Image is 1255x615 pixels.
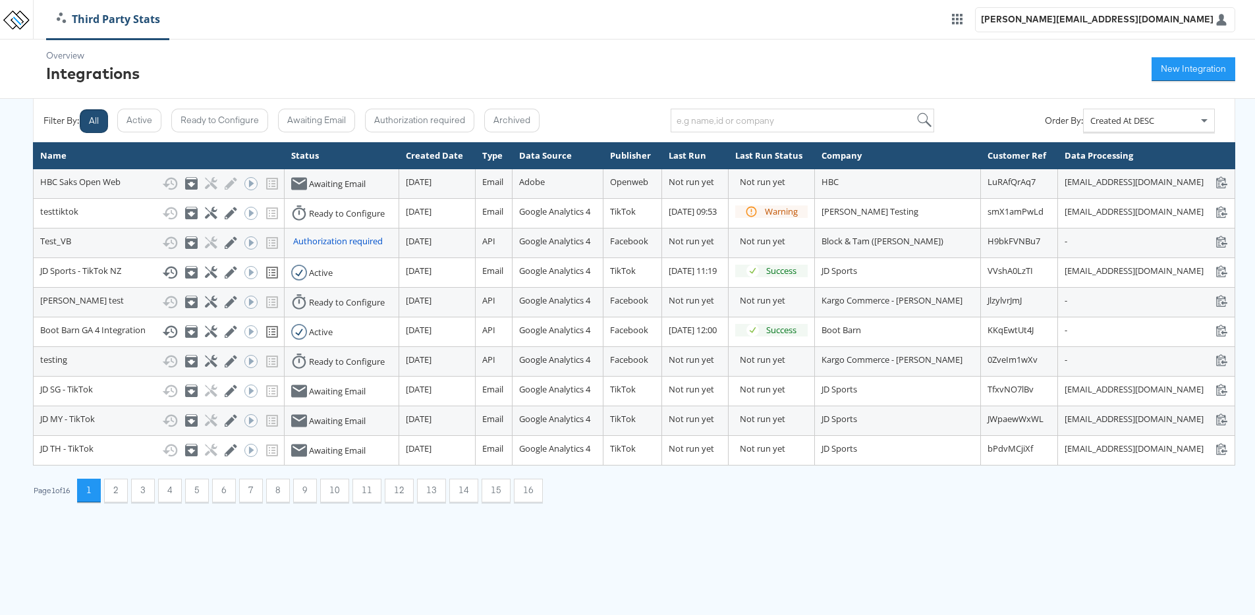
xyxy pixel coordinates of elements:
button: Awaiting Email [278,109,355,132]
th: Company [815,143,980,169]
th: Type [475,143,513,169]
button: Active [117,109,161,132]
span: [DATE] [406,413,432,425]
span: JD Sports [822,442,857,454]
button: 12 [385,479,414,502]
div: [EMAIL_ADDRESS][DOMAIN_NAME] [1065,205,1228,218]
button: 6 [212,479,236,502]
span: API [482,324,495,336]
div: Ready to Configure [309,207,385,220]
span: TikTok [610,265,636,277]
span: Email [482,176,503,188]
div: Success [766,265,796,277]
span: Not run yet [669,176,714,188]
div: testing [40,354,277,369]
button: 11 [352,479,381,502]
a: Third Party Stats [47,12,170,27]
div: Integrations [46,62,140,84]
span: Not run yet [669,354,714,365]
span: Email [482,383,503,395]
button: Ready to Configure [171,109,268,132]
div: HBC Saks Open Web [40,176,277,192]
div: Ready to Configure [309,356,385,368]
span: Adobe [519,176,545,188]
span: VVshA0LzTI [988,265,1033,277]
span: Boot Barn [822,324,861,336]
span: TikTok [610,442,636,454]
span: API [482,294,495,306]
span: API [482,235,495,247]
th: Publisher [603,143,662,169]
span: JD Sports [822,413,857,425]
span: Google Analytics 4 [519,383,590,395]
th: Status [284,143,399,169]
span: JlzylvrJmJ [988,294,1022,306]
div: Not run yet [740,235,808,248]
div: [EMAIL_ADDRESS][DOMAIN_NAME] [1065,413,1228,425]
button: 13 [417,479,446,502]
span: Openweb [610,176,648,188]
span: Kargo Commerce - [PERSON_NAME] [822,294,962,306]
span: Not run yet [669,442,714,454]
span: Google Analytics 4 [519,413,590,425]
span: TikTok [610,383,636,395]
div: Warning [765,205,798,218]
span: 0ZveIm1wXv [988,354,1038,365]
span: Google Analytics 4 [519,294,590,306]
div: JD MY - TikTok [40,413,277,429]
div: Filter By: [43,115,79,127]
button: 15 [482,479,511,502]
button: 5 [185,479,209,502]
span: H9bkFVNBu7 [988,235,1040,247]
button: 8 [266,479,290,502]
span: Google Analytics 4 [519,442,590,454]
span: Facebook [610,294,648,306]
div: Success [766,324,796,336]
div: [PERSON_NAME][EMAIL_ADDRESS][DOMAIN_NAME] [981,13,1213,26]
div: Not run yet [740,294,808,307]
span: HBC [822,176,839,188]
span: Facebook [610,235,648,247]
span: smX1amPwLd [988,205,1044,217]
span: [DATE] 09:53 [669,205,717,217]
span: [DATE] [406,294,432,306]
div: - [1065,354,1228,366]
div: Not run yet [740,442,808,455]
span: API [482,354,495,365]
div: Not run yet [740,354,808,366]
span: bPdvMCjiXf [988,442,1033,454]
div: testtiktok [40,205,277,221]
button: 4 [158,479,182,502]
th: Data Processing [1058,143,1235,169]
th: Name [34,143,285,169]
div: - [1065,294,1228,307]
div: Ready to Configure [309,296,385,309]
span: [DATE] [406,205,432,217]
span: Google Analytics 4 [519,235,590,247]
button: 9 [293,479,317,502]
span: [DATE] [406,442,432,454]
button: 3 [131,479,155,502]
span: LuRAfQrAq7 [988,176,1036,188]
span: Facebook [610,354,648,365]
div: Boot Barn GA 4 Integration [40,324,277,340]
span: KKqEwtUt4J [988,324,1034,336]
input: e.g name,id or company [671,109,934,132]
span: [DATE] 12:00 [669,324,717,336]
span: Not run yet [669,294,714,306]
button: New Integration [1152,57,1235,81]
div: JD Sports - TikTok NZ [40,265,277,281]
th: Last Run Status [728,143,815,169]
span: [DATE] 11:19 [669,265,717,277]
div: - [1065,324,1228,336]
span: JD Sports [822,383,857,395]
div: Test_VB [40,235,277,251]
button: 1 [77,479,101,502]
span: TikTok [610,413,636,425]
div: [EMAIL_ADDRESS][DOMAIN_NAME] [1065,442,1228,455]
svg: View missing tracking codes [264,265,280,281]
button: 2 [104,479,128,502]
button: 7 [239,479,263,502]
div: Active [309,326,333,338]
span: Email [482,205,503,217]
